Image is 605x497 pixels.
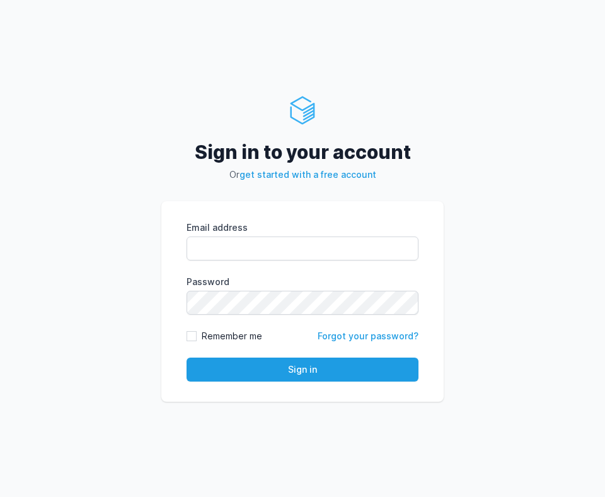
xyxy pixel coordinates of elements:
button: Sign in [187,358,418,382]
h2: Sign in to your account [161,141,444,163]
a: get started with a free account [239,169,376,180]
a: Forgot your password? [318,330,418,341]
label: Email address [187,221,418,234]
img: ServerAuth [287,95,318,126]
p: Or [161,168,444,181]
label: Remember me [202,330,262,342]
label: Password [187,276,418,288]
